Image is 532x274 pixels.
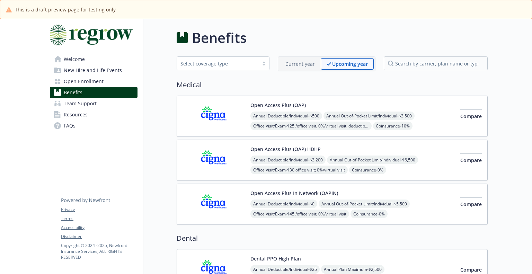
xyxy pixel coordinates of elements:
span: This is a draft preview page for testing only [15,6,116,13]
a: Benefits [50,87,138,98]
span: Annual Out-of-Pocket Limit/Individual - $6,500 [327,156,418,164]
h2: Medical [177,80,488,90]
p: Current year [285,60,315,68]
h2: Dental [177,233,488,244]
p: Copyright © 2024 - 2025 , Newfront Insurance Services, ALL RIGHTS RESERVED [61,242,137,260]
button: Compare [460,153,482,167]
span: Annual Deductible/Individual - $0 [250,200,317,208]
a: Accessibility [61,224,137,231]
a: Welcome [50,54,138,65]
button: Open Access Plus (OAP) [250,101,306,109]
span: New Hire and Life Events [64,65,122,76]
a: Open Enrollment [50,76,138,87]
button: Compare [460,109,482,123]
span: Annual Deductible/Individual - $25 [250,265,320,274]
span: Office Visit/Exam - $25 /office visit, 0%/virtual visit, deductible does not apply [250,122,372,130]
a: New Hire and Life Events [50,65,138,76]
span: Compare [460,113,482,120]
h1: Benefits [192,27,247,48]
p: Upcoming year [332,60,368,68]
span: Annual Out-of-Pocket Limit/Individual - $3,500 [323,112,415,120]
span: Welcome [64,54,85,65]
span: Benefits [64,87,82,98]
div: Select coverage type [180,60,255,67]
a: FAQs [50,120,138,131]
span: Annual Out-of-Pocket Limit/Individual - $5,500 [319,200,410,208]
a: Team Support [50,98,138,109]
span: Open Enrollment [64,76,104,87]
img: CIGNA carrier logo [183,145,245,175]
span: Annual Deductible/Individual - $3,200 [250,156,326,164]
input: search by carrier, plan name or type [384,56,488,70]
a: Disclaimer [61,233,137,240]
span: Team Support [64,98,97,109]
span: Annual Deductible/Individual - $500 [250,112,322,120]
span: Coinsurance - 0% [351,210,388,218]
button: Open Access Plus In Network (OAPIN) [250,189,338,197]
span: Coinsurance - 10% [373,122,413,130]
img: CIGNA carrier logo [183,101,245,131]
span: FAQs [64,120,76,131]
span: Compare [460,266,482,273]
span: Office Visit/Exam - $30 office visit; 0%/virtual visit [250,166,348,174]
a: Resources [50,109,138,120]
span: Annual Plan Maximum - $2,500 [321,265,384,274]
a: Terms [61,215,137,222]
button: Compare [460,197,482,211]
img: CIGNA carrier logo [183,189,245,219]
span: Coinsurance - 0% [349,166,386,174]
a: Privacy [61,206,137,213]
span: Resources [64,109,88,120]
button: Open Access Plus (OAP) HDHP [250,145,321,153]
button: Dental PPO High Plan [250,255,301,262]
span: Compare [460,157,482,163]
span: Compare [460,201,482,207]
span: Office Visit/Exam - $45 /office visit; 0%/virtual visit [250,210,349,218]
